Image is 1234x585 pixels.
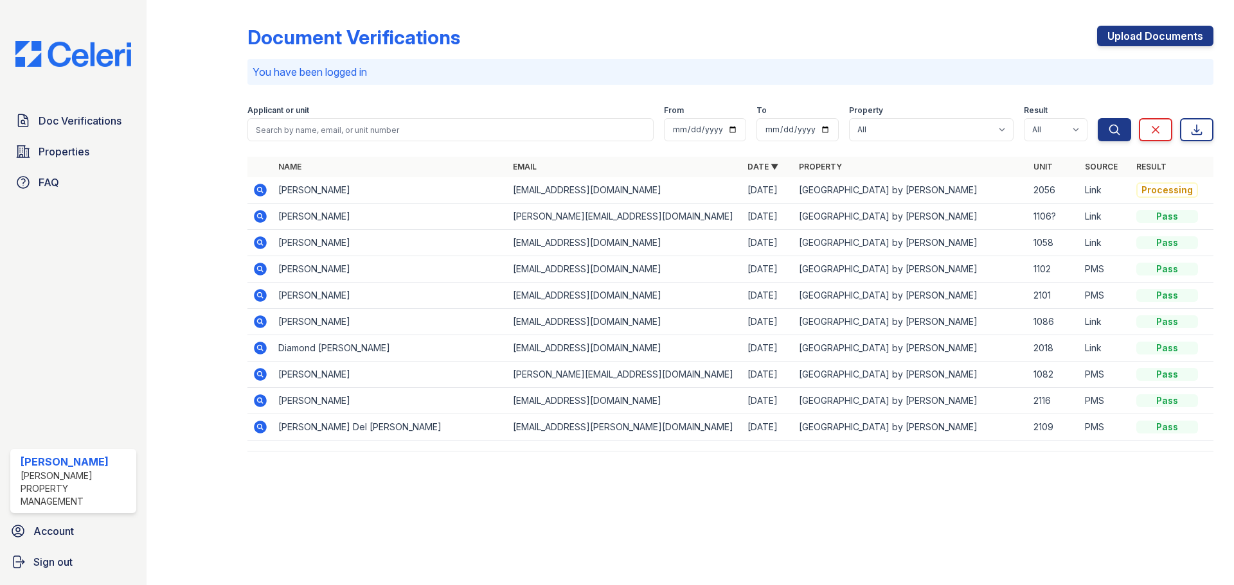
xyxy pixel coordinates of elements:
td: [DATE] [742,335,794,362]
label: Result [1024,105,1048,116]
div: Processing [1136,182,1198,198]
td: [PERSON_NAME][EMAIL_ADDRESS][DOMAIN_NAME] [508,362,742,388]
td: [PERSON_NAME] [273,177,508,204]
td: [DATE] [742,204,794,230]
div: Pass [1136,210,1198,223]
td: Link [1080,335,1131,362]
span: Account [33,523,74,539]
td: 1086 [1028,309,1080,335]
td: [DATE] [742,177,794,204]
div: Pass [1136,263,1198,275]
div: Pass [1136,394,1198,407]
a: Date ▼ [747,162,778,171]
a: Properties [10,139,136,164]
td: [GEOGRAPHIC_DATA] by [PERSON_NAME] [794,204,1028,230]
td: 2101 [1028,283,1080,309]
label: Applicant or unit [247,105,309,116]
div: Pass [1136,368,1198,381]
td: [EMAIL_ADDRESS][DOMAIN_NAME] [508,309,742,335]
td: 2018 [1028,335,1080,362]
div: Pass [1136,236,1198,249]
input: Search by name, email, or unit number [247,118,654,141]
label: From [664,105,684,116]
a: Upload Documents [1097,26,1213,46]
td: Link [1080,177,1131,204]
div: Pass [1136,421,1198,433]
div: Pass [1136,342,1198,354]
td: PMS [1080,362,1131,388]
td: [PERSON_NAME] [273,309,508,335]
td: [GEOGRAPHIC_DATA] by [PERSON_NAME] [794,309,1028,335]
td: [EMAIL_ADDRESS][DOMAIN_NAME] [508,283,742,309]
td: [GEOGRAPHIC_DATA] by [PERSON_NAME] [794,177,1028,204]
img: CE_Logo_Blue-a8612792a0a2168367f1c8372b55b34899dd931a85d93a1a3d3e32e68fde9ad4.png [5,41,141,67]
td: 1082 [1028,362,1080,388]
td: [DATE] [742,309,794,335]
a: Name [278,162,301,171]
td: [PERSON_NAME][EMAIL_ADDRESS][DOMAIN_NAME] [508,204,742,230]
td: [GEOGRAPHIC_DATA] by [PERSON_NAME] [794,335,1028,362]
td: [GEOGRAPHIC_DATA] by [PERSON_NAME] [794,362,1028,388]
span: FAQ [39,175,59,190]
td: [PERSON_NAME] [273,283,508,309]
div: [PERSON_NAME] [21,454,131,469]
td: 1102 [1028,256,1080,283]
td: [GEOGRAPHIC_DATA] by [PERSON_NAME] [794,414,1028,441]
a: Result [1136,162,1167,171]
td: [EMAIL_ADDRESS][DOMAIN_NAME] [508,177,742,204]
td: [DATE] [742,362,794,388]
td: 2056 [1028,177,1080,204]
td: [DATE] [742,230,794,256]
td: PMS [1080,388,1131,414]
td: [EMAIL_ADDRESS][PERSON_NAME][DOMAIN_NAME] [508,414,742,441]
td: [PERSON_NAME] [273,362,508,388]
td: [DATE] [742,256,794,283]
a: Account [5,518,141,544]
td: [PERSON_NAME] [273,230,508,256]
span: Doc Verifications [39,113,121,128]
td: PMS [1080,256,1131,283]
td: [PERSON_NAME] [273,204,508,230]
td: [PERSON_NAME] Del [PERSON_NAME] [273,414,508,441]
a: Doc Verifications [10,108,136,134]
a: FAQ [10,170,136,195]
td: PMS [1080,283,1131,309]
td: [PERSON_NAME] [273,256,508,283]
a: Email [513,162,537,171]
a: Sign out [5,549,141,575]
div: [PERSON_NAME] Property Management [21,469,131,508]
td: [EMAIL_ADDRESS][DOMAIN_NAME] [508,335,742,362]
div: Document Verifications [247,26,460,49]
td: 1106? [1028,204,1080,230]
td: Link [1080,230,1131,256]
td: [DATE] [742,283,794,309]
td: [GEOGRAPHIC_DATA] by [PERSON_NAME] [794,256,1028,283]
a: Source [1085,162,1118,171]
label: Property [849,105,883,116]
p: You have been logged in [253,64,1208,80]
span: Sign out [33,554,73,570]
a: Unit [1033,162,1053,171]
td: 2116 [1028,388,1080,414]
td: [GEOGRAPHIC_DATA] by [PERSON_NAME] [794,388,1028,414]
a: Property [799,162,842,171]
td: Diamond [PERSON_NAME] [273,335,508,362]
td: [EMAIL_ADDRESS][DOMAIN_NAME] [508,388,742,414]
td: PMS [1080,414,1131,441]
td: [PERSON_NAME] [273,388,508,414]
span: Properties [39,144,89,159]
td: Link [1080,204,1131,230]
td: [EMAIL_ADDRESS][DOMAIN_NAME] [508,230,742,256]
td: [DATE] [742,414,794,441]
td: [GEOGRAPHIC_DATA] by [PERSON_NAME] [794,230,1028,256]
td: [EMAIL_ADDRESS][DOMAIN_NAME] [508,256,742,283]
td: Link [1080,309,1131,335]
div: Pass [1136,315,1198,328]
label: To [756,105,767,116]
td: [GEOGRAPHIC_DATA] by [PERSON_NAME] [794,283,1028,309]
td: 1058 [1028,230,1080,256]
td: 2109 [1028,414,1080,441]
td: [DATE] [742,388,794,414]
div: Pass [1136,289,1198,302]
